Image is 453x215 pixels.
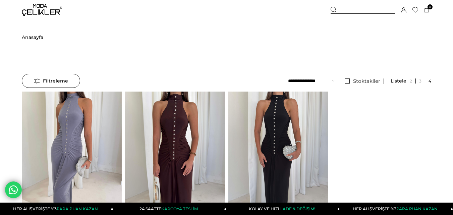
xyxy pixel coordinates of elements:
a: Stoktakiler [341,78,384,84]
a: 24 SAATTEKARGOYA TESLİM [113,203,227,215]
span: KARGOYA TESLİM [161,206,197,211]
a: HER ALIŞVERİŞTE %3PARA PUAN KAZAN [340,203,453,215]
span: İADE & DEĞİŞİM! [282,206,315,211]
a: KOLAY VE HIZLIİADE & DEĞİŞİM! [227,203,340,215]
span: PARA PUAN KAZAN [57,206,98,211]
li: > [22,20,43,54]
span: PARA PUAN KAZAN [396,206,438,211]
img: logo [22,4,62,16]
a: 0 [424,8,429,13]
span: Filtreleme [34,74,68,88]
span: 0 [428,4,433,9]
span: Stoktakiler [353,78,380,84]
a: Anasayfa [22,20,43,54]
